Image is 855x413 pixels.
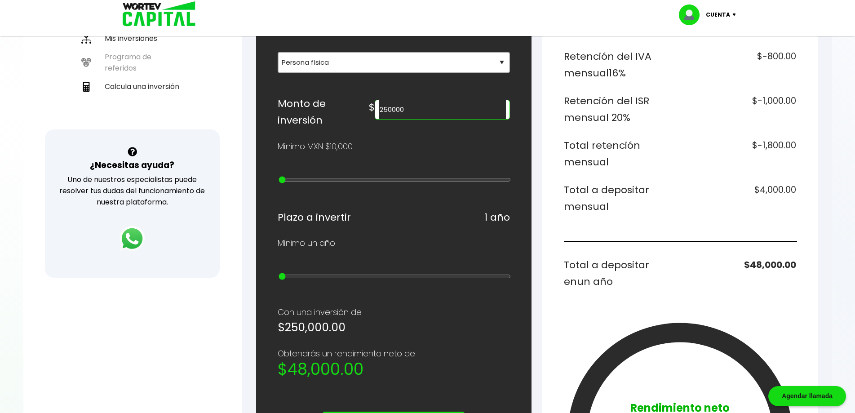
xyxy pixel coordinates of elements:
h6: $4,000.00 [683,182,796,215]
h6: $-800.00 [683,48,796,82]
h6: $48,000.00 [683,257,796,290]
h6: Plazo a invertir [278,209,351,226]
h2: $48,000.00 [278,360,510,378]
p: Uno de nuestros especialistas puede resolver tus dudas del funcionamiento de nuestra plataforma. [57,174,208,208]
img: calculadora-icon.17d418c4.svg [81,82,91,92]
img: profile-image [679,4,706,25]
a: Mis inversiones [78,29,187,48]
h6: 1 año [484,209,510,226]
a: Calcula una inversión [78,77,187,96]
h6: Total a depositar en un año [564,257,677,290]
h6: $ [369,99,375,116]
h3: ¿Necesitas ayuda? [90,159,174,172]
p: Mínimo un año [278,236,335,250]
h6: Retención del IVA mensual 16% [564,48,677,82]
h6: Total retención mensual [564,137,677,171]
img: icon-down [730,13,742,16]
p: Cuenta [706,8,730,22]
h6: $-1,800.00 [683,137,796,171]
p: Con una inversión de [278,306,510,319]
h5: $250,000.00 [278,319,510,336]
img: logos_whatsapp-icon.242b2217.svg [120,226,145,251]
h6: Total a depositar mensual [564,182,677,215]
div: Agendar llamada [768,386,846,406]
h6: $-1,000.00 [683,93,796,126]
img: inversiones-icon.6695dc30.svg [81,34,91,44]
h6: Monto de inversión [278,95,369,129]
p: Obtendrás un rendimiento neto de [278,347,510,360]
h6: Retención del ISR mensual 20% [564,93,677,126]
p: Mínimo MXN $10,000 [278,140,353,153]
